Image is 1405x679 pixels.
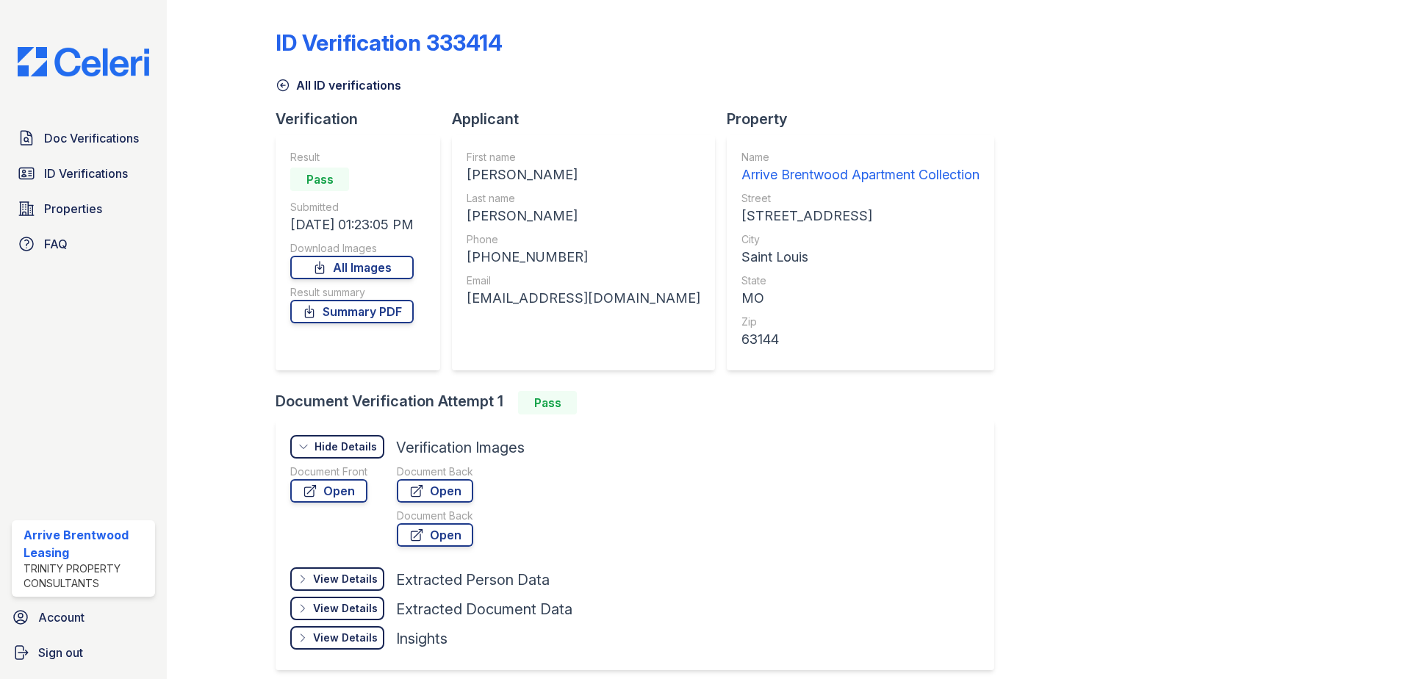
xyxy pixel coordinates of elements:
[315,439,377,454] div: Hide Details
[12,229,155,259] a: FAQ
[741,165,980,185] div: Arrive Brentwood Apartment Collection
[38,644,83,661] span: Sign out
[12,159,155,188] a: ID Verifications
[741,150,980,185] a: Name Arrive Brentwood Apartment Collection
[44,200,102,218] span: Properties
[38,608,85,626] span: Account
[467,288,700,309] div: [EMAIL_ADDRESS][DOMAIN_NAME]
[313,601,378,616] div: View Details
[290,168,349,191] div: Pass
[741,247,980,267] div: Saint Louis
[24,526,149,561] div: Arrive Brentwood Leasing
[467,247,700,267] div: [PHONE_NUMBER]
[397,509,473,523] div: Document Back
[290,200,414,215] div: Submitted
[467,191,700,206] div: Last name
[12,123,155,153] a: Doc Verifications
[741,273,980,288] div: State
[44,165,128,182] span: ID Verifications
[396,628,448,649] div: Insights
[452,109,727,129] div: Applicant
[741,191,980,206] div: Street
[290,285,414,300] div: Result summary
[396,599,572,619] div: Extracted Document Data
[44,235,68,253] span: FAQ
[290,241,414,256] div: Download Images
[467,273,700,288] div: Email
[290,256,414,279] a: All Images
[44,129,139,147] span: Doc Verifications
[276,76,401,94] a: All ID verifications
[6,603,161,632] a: Account
[396,437,525,458] div: Verification Images
[741,232,980,247] div: City
[467,150,700,165] div: First name
[6,47,161,76] img: CE_Logo_Blue-a8612792a0a2168367f1c8372b55b34899dd931a85d93a1a3d3e32e68fde9ad4.png
[276,29,503,56] div: ID Verification 333414
[741,288,980,309] div: MO
[290,300,414,323] a: Summary PDF
[467,232,700,247] div: Phone
[467,165,700,185] div: [PERSON_NAME]
[276,109,452,129] div: Verification
[741,150,980,165] div: Name
[727,109,1006,129] div: Property
[741,206,980,226] div: [STREET_ADDRESS]
[397,523,473,547] a: Open
[290,215,414,235] div: [DATE] 01:23:05 PM
[276,391,1006,414] div: Document Verification Attempt 1
[397,479,473,503] a: Open
[12,194,155,223] a: Properties
[290,150,414,165] div: Result
[1343,620,1390,664] iframe: chat widget
[313,572,378,586] div: View Details
[741,315,980,329] div: Zip
[290,479,367,503] a: Open
[397,464,473,479] div: Document Back
[313,630,378,645] div: View Details
[396,570,550,590] div: Extracted Person Data
[467,206,700,226] div: [PERSON_NAME]
[290,464,367,479] div: Document Front
[741,329,980,350] div: 63144
[518,391,577,414] div: Pass
[6,638,161,667] a: Sign out
[24,561,149,591] div: Trinity Property Consultants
